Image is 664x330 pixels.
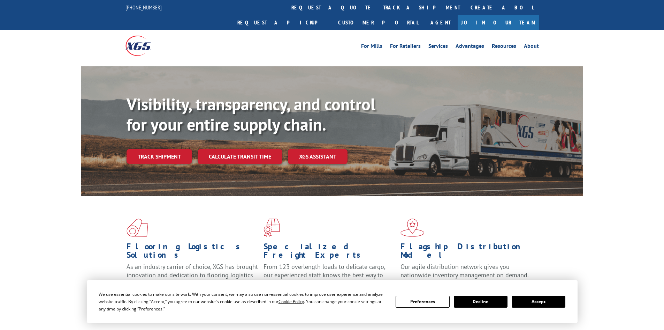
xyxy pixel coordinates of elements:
div: We use essential cookies to make our site work. With your consent, we may also use non-essential ... [99,291,387,313]
h1: Flooring Logistics Solutions [127,242,258,263]
img: xgs-icon-total-supply-chain-intelligence-red [127,219,148,237]
a: Calculate transit time [198,149,282,164]
a: XGS ASSISTANT [288,149,348,164]
a: Track shipment [127,149,192,164]
div: Cookie Consent Prompt [87,280,578,323]
a: Agent [423,15,458,30]
p: From 123 overlength loads to delicate cargo, our experienced staff knows the best way to move you... [264,263,395,294]
button: Decline [454,296,507,308]
a: For Mills [361,43,382,51]
a: Advantages [456,43,484,51]
a: [PHONE_NUMBER] [125,4,162,11]
img: xgs-icon-focused-on-flooring-red [264,219,280,237]
a: About [524,43,539,51]
a: Request a pickup [232,15,333,30]
a: Join Our Team [458,15,539,30]
span: Our agile distribution network gives you nationwide inventory management on demand. [400,263,529,279]
span: Cookie Policy [278,299,304,305]
a: Resources [492,43,516,51]
h1: Flagship Distribution Model [400,242,532,263]
span: Preferences [139,306,162,312]
h1: Specialized Freight Experts [264,242,395,263]
span: As an industry carrier of choice, XGS has brought innovation and dedication to flooring logistics... [127,263,258,287]
a: Customer Portal [333,15,423,30]
button: Preferences [396,296,449,308]
b: Visibility, transparency, and control for your entire supply chain. [127,93,375,135]
button: Accept [512,296,565,308]
a: For Retailers [390,43,421,51]
a: Services [428,43,448,51]
img: xgs-icon-flagship-distribution-model-red [400,219,425,237]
